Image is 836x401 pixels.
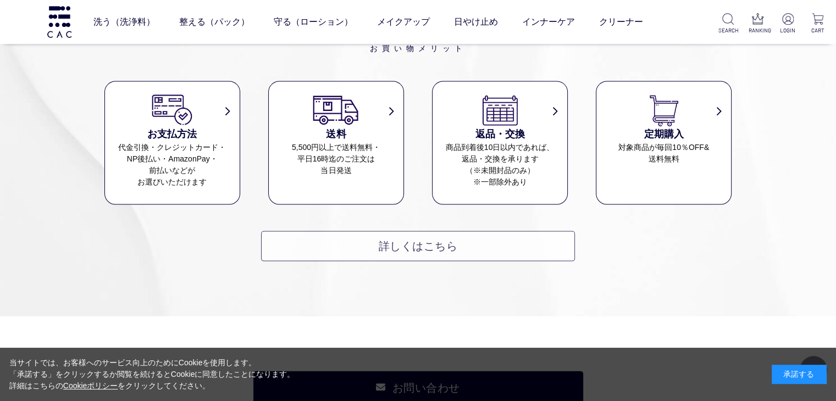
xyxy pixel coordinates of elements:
a: 守る（ローション） [274,7,353,37]
p: SEARCH [718,26,738,35]
a: 整える（パック） [179,7,250,37]
a: 返品・交換 商品到着後10日以内であれば、返品・交換を承ります（※未開封品のみ）※一部除外あり [433,93,567,188]
a: クリーナー [599,7,643,37]
a: 送料 5,500円以上で送料無料・平日16時迄のご注文は当日発送 [269,93,403,176]
p: CART [808,26,827,35]
a: インナーケア [522,7,575,37]
a: CART [808,13,827,35]
a: お支払方法 代金引換・クレジットカード・NP後払い・AmazonPay・前払いなどがお選びいただけます [105,93,239,188]
dd: 商品到着後10日以内であれば、 返品・交換を承ります （※未開封品のみ） ※一部除外あり [433,142,567,188]
div: 当サイトでは、お客様へのサービス向上のためにCookieを使用します。 「承諾する」をクリックするか閲覧を続けるとCookieに同意したことになります。 詳細はこちらの をクリックしてください。 [9,357,295,392]
a: 詳しくはこちら [261,231,574,261]
a: RANKING [749,13,768,35]
a: メイクアップ [377,7,430,37]
a: 洗う（洗浄料） [93,7,155,37]
dd: 対象商品が毎回10％OFF& 送料無料 [596,142,730,165]
div: 承諾する [772,365,827,384]
dd: 5,500円以上で送料無料・ 平日16時迄のご注文は 当日発送 [269,142,403,176]
h3: 定期購入 [596,127,730,142]
dd: 代金引換・クレジットカード・ NP後払い・AmazonPay・ 前払いなどが お選びいただけます [105,142,239,188]
a: LOGIN [778,13,798,35]
a: Cookieポリシー [63,381,118,390]
h3: 送料 [269,127,403,142]
a: 定期購入 対象商品が毎回10％OFF&送料無料 [596,93,730,165]
h3: 返品・交換 [433,127,567,142]
a: 日やけ止め [454,7,498,37]
h3: お支払方法 [105,127,239,142]
p: RANKING [749,26,768,35]
a: SEARCH [718,13,738,35]
img: logo [46,6,73,37]
p: LOGIN [778,26,798,35]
